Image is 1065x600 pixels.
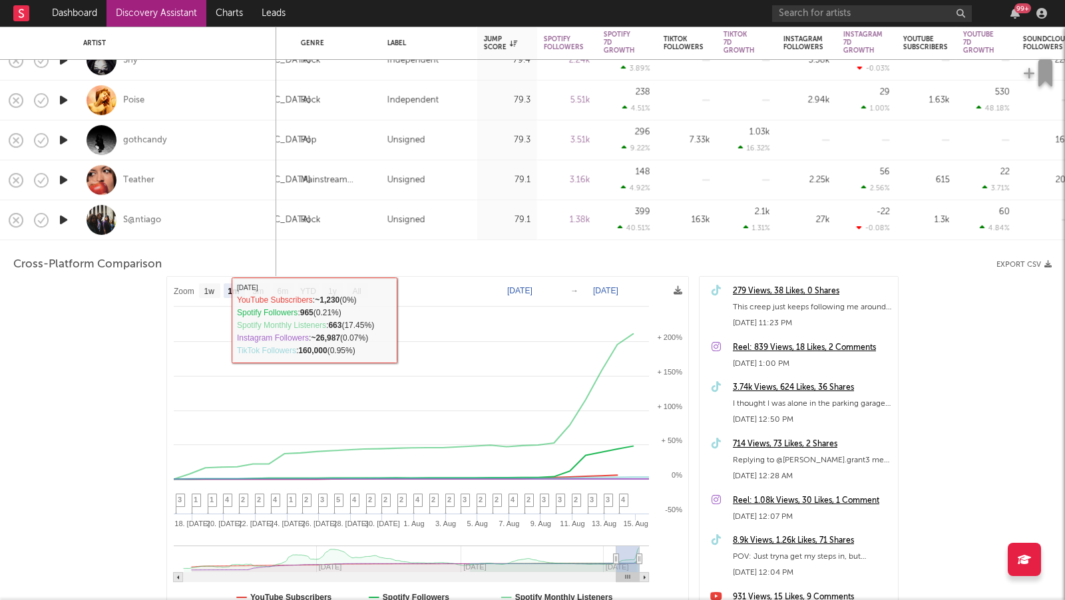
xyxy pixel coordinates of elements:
[903,172,950,188] div: 615
[365,520,400,527] text: 30. [DATE]
[484,212,531,228] div: 79.1
[495,496,499,504] span: 2
[387,92,439,108] div: Independent
[289,496,293,504] span: 1
[880,168,890,176] div: 56
[590,496,594,504] span: 3
[657,333,682,341] text: + 200%
[531,520,551,527] text: 9. Aug
[484,53,531,69] div: 79.4
[724,31,755,55] div: Tiktok 7D Growth
[733,468,891,484] div: [DATE] 12:28 AM
[624,520,648,527] text: 15. Aug
[903,92,950,108] div: 1.63k
[387,132,425,148] div: Unsigned
[238,520,273,527] text: 22. [DATE]
[857,64,890,73] div: -0.03 %
[606,496,610,504] span: 3
[657,402,682,410] text: + 100%
[544,172,590,188] div: 3.16k
[733,549,891,565] div: POV: Just tryna get my steps in, but apparently I’m also a magnet for creeps and weirdos 🧲🙄 #cree...
[301,53,321,69] div: Rock
[662,436,683,444] text: + 50%
[447,496,451,504] span: 2
[542,496,546,504] span: 3
[744,224,770,232] div: 1.31 %
[270,520,305,527] text: 24. [DATE]
[507,286,532,295] text: [DATE]
[665,506,682,514] text: -50%
[733,380,891,396] a: 3.74k Views, 624 Likes, 36 Shares
[206,520,242,527] text: 20. [DATE]
[657,368,682,376] text: + 150%
[352,496,356,504] span: 4
[123,94,144,106] a: Poise
[399,496,403,504] span: 2
[622,144,650,152] div: 9.22 %
[733,412,891,428] div: [DATE] 12:50 PM
[174,287,194,296] text: Zoom
[83,39,263,47] div: Artist
[783,172,830,188] div: 2.25k
[783,92,830,108] div: 2.94k
[733,283,891,299] a: 279 Views, 38 Likes, 0 Shares
[570,286,578,295] text: →
[783,53,830,69] div: 3.38k
[484,35,517,51] div: Jump Score
[387,212,425,228] div: Unsigned
[733,299,891,315] div: This creep just keeps following me around on my walks… #creeperalert🚨 #creep #protectwomen #fyp
[484,172,531,188] div: 79.1
[772,5,972,22] input: Search for artists
[328,287,337,296] text: 1y
[672,471,682,479] text: 0%
[499,520,519,527] text: 7. Aug
[880,88,890,96] div: 29
[621,496,625,504] span: 4
[368,496,372,504] span: 2
[301,92,321,108] div: Rock
[664,35,704,51] div: Tiktok Followers
[783,35,823,51] div: Instagram Followers
[995,88,1010,96] div: 530
[123,214,161,226] a: S@ntiago
[225,496,229,504] span: 4
[484,92,531,108] div: 79.3
[194,496,198,504] span: 1
[544,53,590,69] div: 2.24k
[733,436,891,452] a: 714 Views, 73 Likes, 2 Shares
[592,520,616,527] text: 13. Aug
[383,496,387,504] span: 2
[273,496,277,504] span: 4
[1010,8,1020,19] button: 99+
[733,493,891,509] a: Reel: 1.08k Views, 30 Likes, 1 Comment
[123,55,138,67] a: 5hy
[387,39,464,47] div: Label
[333,520,368,527] text: 28. [DATE]
[484,132,531,148] div: 79.3
[387,53,439,69] div: Independent
[733,533,891,549] div: 8.9k Views, 1.26k Likes, 71 Shares
[13,257,162,273] span: Cross-Platform Comparison
[228,287,239,296] text: 1m
[976,104,1010,112] div: 48.18 %
[123,174,154,186] a: Teather
[622,104,650,112] div: 4.51 %
[463,496,467,504] span: 3
[178,496,182,504] span: 3
[278,287,289,296] text: 6m
[621,64,650,73] div: 3.89 %
[593,286,618,295] text: [DATE]
[861,184,890,192] div: 2.56 %
[733,315,891,331] div: [DATE] 11:23 PM
[544,35,584,51] div: Spotify Followers
[479,496,483,504] span: 2
[733,340,891,356] a: Reel: 839 Views, 18 Likes, 2 Comments
[320,496,324,504] span: 3
[636,88,650,96] div: 238
[733,565,891,581] div: [DATE] 12:04 PM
